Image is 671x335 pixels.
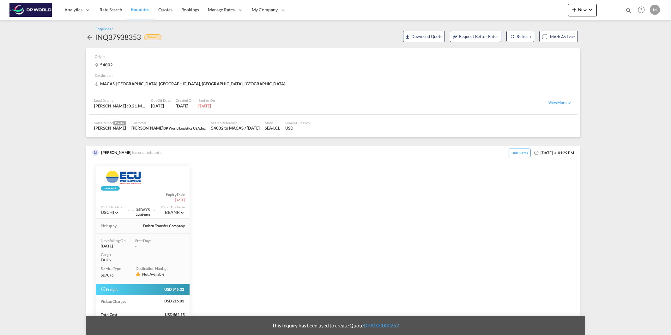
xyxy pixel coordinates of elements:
div: Quote PDF is not available at this time [401,31,447,42]
span: Pickup Charges [101,299,127,304]
div: Port of Loading [101,205,122,209]
div: 8 Jan 2026 [198,103,215,109]
div: USCHI [101,209,119,216]
span: New [571,7,594,12]
div: via Port Not Available [129,212,157,216]
img: 8xviuoAAAABklEQVQDAFrW+Wrzzx+YAAAAAElFTkSuQmCC [92,149,99,156]
span: Hide Rates [509,149,531,157]
span: Creator [113,121,126,125]
span: Port of Discharge BEANR Port of Destination MACAS [180,210,185,215]
md-icon: icon-chevron-down [108,258,112,262]
span: My Company [252,7,278,13]
span: Quotes [158,7,172,12]
div: Cargo [101,252,185,258]
span: Enquiries [131,7,149,12]
div: Next Sailing On [101,238,126,244]
button: Download Quote [403,31,445,42]
div: Quoted [144,34,161,40]
div: Search Reference [211,120,260,125]
div: M [650,5,660,15]
div: 10 Oct 2025 [151,103,171,109]
div: Port of Discharge [161,205,185,209]
md-icon: icon-chevron-down [114,210,119,215]
div: Destination [95,73,575,81]
span: has created quote [132,150,163,155]
div: Not Available [136,271,168,278]
md-icon: icon-magnify [625,7,632,14]
md-icon: icon-plus 400-fg [571,6,578,13]
div: SEA-LCL [265,125,280,131]
md-checkbox: Mark as Lost [542,33,575,40]
span: Analytics [64,7,82,13]
span: USD 345.32 [164,287,185,292]
div: USD [285,125,310,131]
span: SD/CFS [101,273,113,278]
span: [PERSON_NAME] [101,150,131,155]
div: [DATE] 01:29 PM [505,149,574,156]
button: icon-plus 400-fgNewicon-chevron-down [568,4,597,16]
div: Mario Martinez [94,125,126,131]
div: 54002 to MACAS / 9 Oct 2025 [211,125,260,131]
img: Spot_rate_v2.png [101,186,120,191]
div: Mark as Lost [550,33,575,40]
div: Transit Time 34DAYS [134,204,151,213]
button: Mark as Lost [539,31,578,42]
div: Total Cost [101,312,152,318]
md-icon: assets/icons/custom/RBR.svg [453,34,457,39]
span: [DATE] [175,198,185,202]
md-icon: Spot Rates are dynamic &can fluctuate with time [101,286,106,291]
span: Rate Search [100,7,122,12]
div: Mode [265,120,280,125]
div: Search Currency [285,120,310,125]
div: Rollable available [101,186,120,191]
span: Freight [101,286,118,293]
div: icon-arrow-left [86,32,95,42]
div: BEANR [165,209,185,216]
div: Free Days [135,238,160,244]
span: Bookings [181,7,199,12]
div: Service Type [101,266,126,271]
md-icon: icon-refresh [510,34,515,39]
div: [PERSON_NAME] : 0.21 MT | Volumetric Wt : 2.25 CBM | Chargeable Wt : 2.25 W/M [94,103,146,109]
div: Cut Off Date [151,98,171,103]
div: Sales Person [94,120,126,125]
div: [DATE] [101,244,126,249]
div: Pickup by [101,223,117,229]
md-icon: icon-arrow-left [86,33,94,41]
div: [PERSON_NAME] [131,125,206,131]
div: Enquiries / [95,27,113,32]
span: Expiry Date [166,192,185,198]
div: Customer [131,120,206,125]
md-icon: icon-download [405,35,410,39]
span: Manage Rates [208,7,235,13]
div: INQ37938353 [95,32,141,42]
span: MACAS, [GEOGRAPHIC_DATA], [GEOGRAPHIC_DATA], [GEOGRAPHIC_DATA], [GEOGRAPHIC_DATA] [95,81,287,87]
div: Load Details [94,98,146,103]
div: . . . [128,204,134,213]
span: DP World Logistics USA, Inc. [163,126,206,130]
div: View Moreicon-chevron-down [548,100,572,106]
button: icon-refreshRefresh [506,31,534,42]
img: ECU WORLDWIDE (UK) LTD. [103,170,144,185]
div: 54002 [95,62,114,68]
div: Destination Haulage [136,266,168,271]
span: This Inquiry has been used to create Quote [272,322,399,328]
span: FAK [101,258,108,262]
div: Expires On [198,98,215,103]
div: 10 Oct 2025 [176,103,193,109]
button: assets/icons/custom/RBR.svgRequest Better Rates [450,31,502,42]
div: Created On [176,98,193,103]
a: DPA000000252 [364,322,399,328]
md-icon: icon-clock [534,150,539,155]
md-icon: icon-chevron-down [566,100,572,106]
div: - [135,244,160,249]
div: Help [636,4,650,16]
md-icon: icon-checkbox-blank-circle [554,152,556,154]
div: Origin [95,54,575,62]
div: . . . [151,204,158,213]
span: Request Better Rates [453,33,499,40]
span: Help [636,4,647,15]
md-icon: icon-chevron-down [587,6,594,13]
div: Dohrn Transfer Company [143,223,185,229]
div: icon-magnify [625,7,632,16]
